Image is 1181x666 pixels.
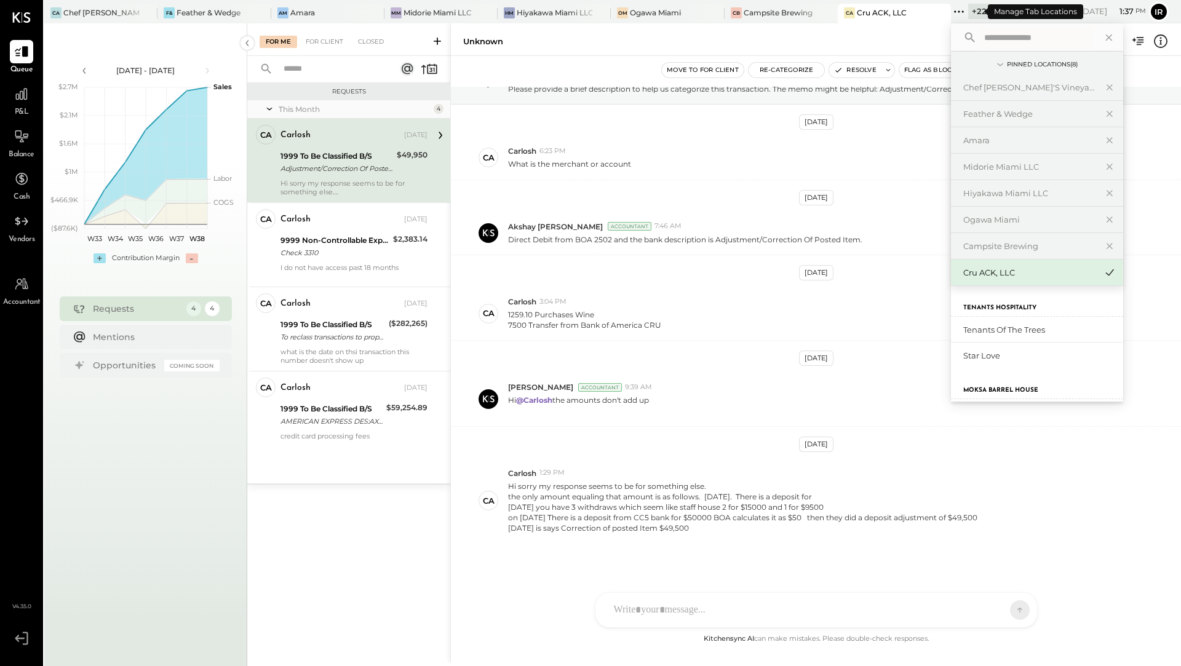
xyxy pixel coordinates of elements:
div: HM [504,7,515,18]
text: ($87.6K) [51,224,78,232]
span: Carlosh [508,146,536,156]
div: [DATE] is says Correction of posted Item $49,500 [508,523,977,533]
div: [DATE] [404,383,427,393]
div: Feather & Wedge [963,108,1096,120]
div: ($282,265) [389,317,427,330]
text: W35 [128,234,143,243]
span: P&L [15,107,29,118]
div: 4 [434,104,443,114]
button: Re-Categorize [749,63,825,77]
div: 4 [205,301,220,316]
a: P&L [1,82,42,118]
div: [DATE] [799,190,833,205]
div: Midorie Miami LLC [963,161,1096,173]
p: What is the merchant or account [508,159,631,169]
div: Accountant [578,383,622,392]
a: Cash [1,167,42,203]
div: Amara [963,135,1096,146]
div: Ogawa Miami [630,7,681,18]
div: [DATE] [404,299,427,309]
div: Ca [260,213,272,225]
div: Carlosh [280,382,311,394]
a: Queue [1,40,42,76]
text: W33 [87,234,101,243]
div: Contribution Margin [112,253,180,263]
text: W38 [189,234,204,243]
div: Manage Tab Locations [988,4,1083,19]
div: Ca [483,152,495,164]
label: Moksa Barrel House [963,386,1038,395]
div: 7500 Transfer from Bank of America CRU [508,320,661,330]
button: Flag as Blocker [899,63,970,77]
div: This Month [279,104,431,114]
div: Accountant [608,222,651,231]
div: 1999 To Be Classified B/S [280,403,383,415]
span: [PERSON_NAME] [508,382,573,392]
div: Requests [253,87,444,96]
div: For Me [260,36,297,48]
div: [DATE] - [DATE] [93,65,198,76]
text: $466.9K [50,196,78,204]
div: 1999 To Be Classified B/S [280,319,385,331]
div: CA [50,7,62,18]
div: Hiyakawa Miami LLC [963,188,1096,199]
div: Midorie Miami LLC [404,7,472,18]
div: Cru ACK, LLC [857,7,907,18]
div: + [93,253,106,263]
div: Ogawa Miami [963,214,1096,226]
text: Labor [213,174,232,183]
div: [DATE] [799,265,833,280]
div: Chef [PERSON_NAME]'s Vineyard Restaurant [63,7,139,18]
span: 9:39 AM [625,383,652,392]
div: 4 [186,301,201,316]
div: Campsite Brewing [963,240,1096,252]
div: [DATE] [404,130,427,140]
p: Please provide a brief description to help us categorize this transaction. The memo might be help... [508,84,1025,94]
a: Balance [1,125,42,161]
div: MM [391,7,402,18]
span: Accountant [3,297,41,308]
div: Pinned Locations ( 8 ) [1007,60,1078,69]
span: Cash [14,192,30,203]
div: Carlosh [280,213,311,226]
div: Hi sorry my response seems to be for something else. [280,179,427,196]
div: + 22 [968,4,990,19]
div: [DATE] [404,215,427,224]
text: $2.7M [58,82,78,91]
div: For Client [300,36,349,48]
span: Carlosh [508,468,536,478]
div: Amara [290,7,315,18]
text: W36 [148,234,164,243]
span: Akshay [PERSON_NAME] [508,221,603,232]
span: Vendors [9,234,35,245]
text: $1M [65,167,78,176]
span: Carlosh [508,296,536,307]
span: 7:46 AM [654,221,682,231]
div: [DATE] [799,351,833,366]
div: Carlosh [280,298,311,310]
div: Ca [260,298,272,309]
div: [DATE] [799,437,833,452]
div: $59,254.89 [386,402,427,414]
div: OM [617,7,628,18]
div: [DATE] you have 3 withdraws which seem like staff house 2 for $15000 and 1 for $9500 [508,502,977,512]
div: Hiyakawa Miami LLC [517,7,592,18]
div: Star Love [963,350,1117,362]
div: Adjustment/Correction Of Posted Item [280,162,393,175]
text: W37 [169,234,184,243]
text: Sales [213,82,232,91]
div: 1999 To Be Classified B/S [280,150,393,162]
div: $2,383.14 [393,233,427,245]
div: Chef [PERSON_NAME]'s Vineyard Restaurant [963,82,1096,93]
div: CA [844,7,855,18]
div: CB [731,7,742,18]
text: $2.1M [60,111,78,119]
div: Carlosh [280,129,311,141]
div: Ca [260,129,272,141]
div: To reclass transactions to proper account [280,331,385,343]
div: F& [164,7,175,18]
div: Am [277,7,288,18]
text: $1.6M [59,139,78,148]
button: Resolve [829,63,881,77]
p: Direct Debit from BOA 2502 and the bank description is Adjustment/Correction Of Posted Item. [508,234,862,245]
